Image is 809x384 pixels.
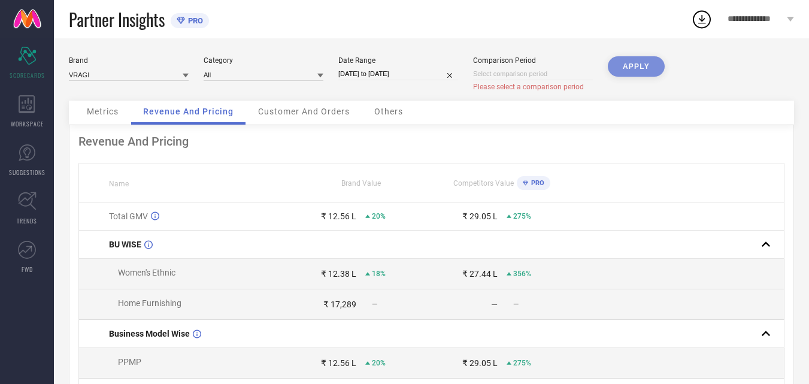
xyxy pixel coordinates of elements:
span: Others [374,107,403,116]
span: Customer And Orders [258,107,350,116]
span: — [513,300,519,309]
input: Select comparison period [473,68,593,80]
span: FWD [22,265,33,274]
span: 275% [513,212,531,220]
span: PRO [185,16,203,25]
div: ₹ 29.05 L [462,211,498,221]
span: SCORECARDS [10,71,45,80]
span: 18% [372,270,386,278]
div: ₹ 17,289 [323,300,356,309]
span: Metrics [87,107,119,116]
span: Partner Insights [69,7,165,32]
span: Please select a comparison period [473,83,584,91]
span: PRO [528,179,544,187]
div: Category [204,56,323,65]
div: ₹ 27.44 L [462,269,498,279]
span: 20% [372,212,386,220]
div: ₹ 12.56 L [321,358,356,368]
span: 275% [513,359,531,367]
span: Brand Value [341,179,381,188]
span: PPMP [118,357,141,367]
span: Total GMV [109,211,148,221]
span: 356% [513,270,531,278]
span: 20% [372,359,386,367]
span: TRENDS [17,216,37,225]
span: WORKSPACE [11,119,44,128]
input: Select date range [338,68,458,80]
div: Brand [69,56,189,65]
span: BU WISE [109,240,141,249]
div: — [491,300,498,309]
div: ₹ 12.56 L [321,211,356,221]
div: ₹ 29.05 L [462,358,498,368]
span: Women's Ethnic [118,268,175,277]
span: Business Model Wise [109,329,190,338]
div: Comparison Period [473,56,593,65]
span: Home Furnishing [118,298,181,308]
span: Revenue And Pricing [143,107,234,116]
div: Open download list [691,8,713,30]
span: SUGGESTIONS [9,168,46,177]
span: Name [109,180,129,188]
span: — [372,300,377,309]
div: ₹ 12.38 L [321,269,356,279]
span: Competitors Value [453,179,514,188]
div: Date Range [338,56,458,65]
div: Revenue And Pricing [78,134,784,149]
